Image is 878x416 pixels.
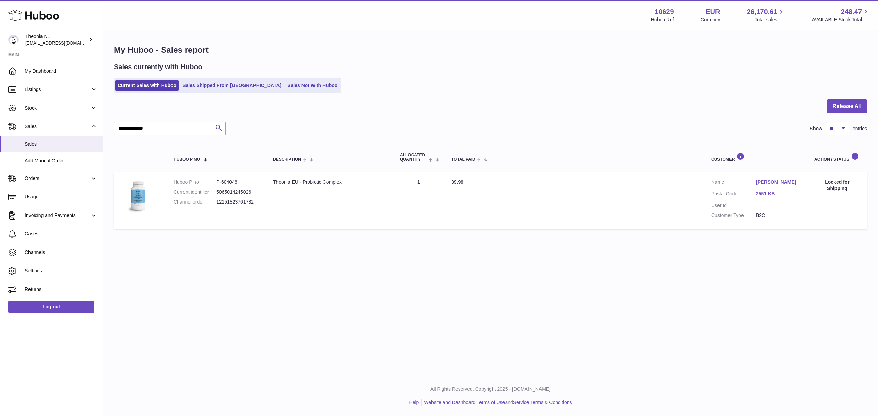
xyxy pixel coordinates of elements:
[814,179,860,192] div: Locked for Shipping
[174,189,216,195] dt: Current identifier
[174,199,216,205] dt: Channel order
[409,400,419,405] a: Help
[216,189,259,195] dd: 5065014245026
[756,179,800,185] a: [PERSON_NAME]
[115,80,179,91] a: Current Sales with Huboo
[812,7,870,23] a: 248.47 AVAILABLE Stock Total
[180,80,284,91] a: Sales Shipped From [GEOGRAPHIC_DATA]
[25,212,90,219] span: Invoicing and Payments
[651,16,674,23] div: Huboo Ref
[114,45,867,56] h1: My Huboo - Sales report
[711,202,756,209] dt: User Id
[25,158,97,164] span: Add Manual Order
[814,152,860,162] div: Action / Status
[25,286,97,293] span: Returns
[216,199,259,205] dd: 12151823761782
[25,268,97,274] span: Settings
[424,400,505,405] a: Website and Dashboard Terms of Use
[285,80,340,91] a: Sales Not With Huboo
[451,179,463,185] span: 39.99
[25,105,90,111] span: Stock
[25,68,97,74] span: My Dashboard
[812,16,870,23] span: AVAILABLE Stock Total
[422,399,572,406] li: and
[25,141,97,147] span: Sales
[451,157,475,162] span: Total paid
[655,7,674,16] strong: 10629
[853,125,867,132] span: entries
[705,7,720,16] strong: EUR
[711,191,756,199] dt: Postal Code
[25,231,97,237] span: Cases
[701,16,720,23] div: Currency
[25,40,101,46] span: [EMAIL_ADDRESS][DOMAIN_NAME]
[747,7,785,23] a: 26,170.61 Total sales
[121,179,155,213] img: 106291725893057.jpg
[756,212,800,219] dd: B2C
[755,16,785,23] span: Total sales
[8,301,94,313] a: Log out
[25,249,97,256] span: Channels
[25,33,87,46] div: Theonia NL
[273,157,301,162] span: Description
[393,172,444,229] td: 1
[273,179,386,185] div: Theonia EU - Probiotic Complex
[827,99,867,113] button: Release All
[25,86,90,93] span: Listings
[8,35,19,45] img: info@wholesomegoods.eu
[711,179,756,187] dt: Name
[756,191,800,197] a: 2551 KB
[174,157,200,162] span: Huboo P no
[25,194,97,200] span: Usage
[25,175,90,182] span: Orders
[400,153,427,162] span: ALLOCATED Quantity
[216,179,259,185] dd: P-604048
[711,212,756,219] dt: Customer Type
[174,179,216,185] dt: Huboo P no
[108,386,873,392] p: All Rights Reserved. Copyright 2025 - [DOMAIN_NAME]
[114,62,202,72] h2: Sales currently with Huboo
[513,400,572,405] a: Service Terms & Conditions
[711,152,800,162] div: Customer
[810,125,822,132] label: Show
[841,7,862,16] span: 248.47
[747,7,777,16] span: 26,170.61
[25,123,90,130] span: Sales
